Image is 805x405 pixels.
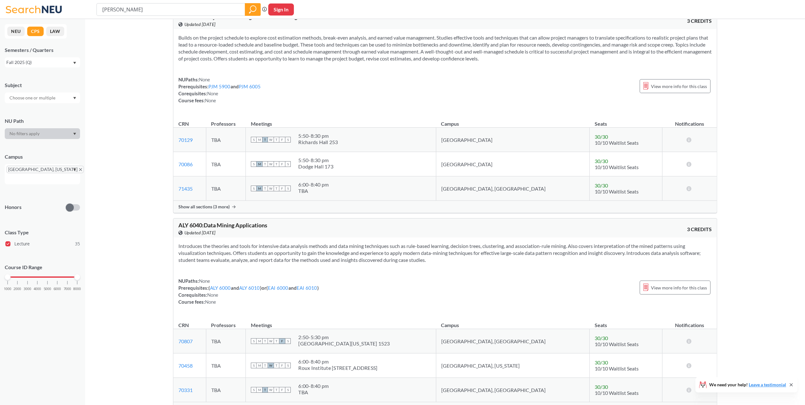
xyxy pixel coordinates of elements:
[268,3,294,16] button: Sign In
[257,387,262,393] span: M
[285,338,291,344] span: S
[178,363,193,369] a: 70458
[206,329,246,353] td: TBA
[595,158,608,164] span: 30 / 30
[205,98,216,103] span: None
[595,384,608,390] span: 30 / 30
[5,128,80,139] div: Dropdown arrow
[245,3,261,16] div: magnifying glass
[178,322,189,329] div: CRN
[595,359,608,365] span: 30 / 30
[178,137,193,143] a: 70129
[268,338,274,344] span: W
[5,229,80,236] span: Class Type
[6,94,59,102] input: Choose one or multiple
[595,164,639,170] span: 10/10 Waitlist Seats
[210,285,231,291] a: ALY 6000
[73,62,76,64] svg: Dropdown arrow
[178,34,712,62] section: Builds on the project schedule to explore cost estimation methods, break-even analysis, and earne...
[298,163,333,170] div: Dodge Hall 173
[257,137,262,142] span: M
[205,299,216,305] span: None
[436,378,589,402] td: [GEOGRAPHIC_DATA], [GEOGRAPHIC_DATA]
[5,47,80,54] div: Semesters / Quarters
[73,287,81,291] span: 8000
[436,329,589,353] td: [GEOGRAPHIC_DATA], [GEOGRAPHIC_DATA]
[298,334,390,340] div: 2:50 - 5:30 pm
[709,383,786,387] span: We need your help!
[75,240,80,247] span: 35
[251,137,257,142] span: S
[206,315,246,329] th: Professors
[262,338,268,344] span: T
[285,137,291,142] span: S
[178,76,261,104] div: NUPaths: Prerequisites: and Corequisites: Course fees:
[102,4,240,15] input: Class, professor, course number, "phrase"
[207,292,219,298] span: None
[298,139,338,145] div: Richards Hall 253
[285,363,291,368] span: S
[27,27,44,36] button: CPS
[4,287,11,291] span: 1000
[298,358,377,365] div: 6:00 - 8:40 pm
[274,161,279,167] span: T
[73,97,76,99] svg: Dropdown arrow
[436,152,589,176] td: [GEOGRAPHIC_DATA]
[251,387,257,393] span: S
[268,387,274,393] span: W
[436,353,589,378] td: [GEOGRAPHIC_DATA], [US_STATE]
[595,134,608,140] span: 30 / 30
[274,338,279,344] span: T
[5,164,80,184] div: [GEOGRAPHIC_DATA], [US_STATE]X to remove pillDropdown arrow
[262,161,268,167] span: T
[206,152,246,176] td: TBA
[268,161,274,167] span: W
[268,363,274,368] span: W
[262,387,268,393] span: T
[5,117,80,124] div: NU Path
[7,27,25,36] button: NEU
[298,181,329,188] div: 6:00 - 8:40 pm
[595,390,639,396] span: 10/10 Waitlist Seats
[285,387,291,393] span: S
[199,278,210,284] span: None
[178,277,319,305] div: NUPaths: Prerequisites: ( and ) or ( and ) Corequisites: Course fees:
[257,161,262,167] span: M
[6,166,84,173] span: [GEOGRAPHIC_DATA], [US_STATE]X to remove pill
[178,120,189,127] div: CRN
[436,315,589,329] th: Campus
[178,161,193,167] a: 70086
[268,137,274,142] span: W
[79,168,82,171] svg: X to remove pill
[184,229,216,236] span: Updated [DATE]
[5,57,80,67] div: Fall 2025 (Q)Dropdown arrow
[53,287,61,291] span: 6000
[206,176,246,201] td: TBA
[262,363,268,368] span: T
[687,17,712,24] span: 3 CREDITS
[73,133,76,135] svg: Dropdown arrow
[436,176,589,201] td: [GEOGRAPHIC_DATA], [GEOGRAPHIC_DATA]
[595,188,639,194] span: 10/10 Waitlist Seats
[5,264,80,271] p: Course ID Range
[262,137,268,142] span: T
[178,387,193,393] a: 70331
[285,161,291,167] span: S
[5,82,80,89] div: Subject
[298,340,390,347] div: [GEOGRAPHIC_DATA][US_STATE] 1523
[749,382,786,387] a: Leave a testimonial
[64,287,71,291] span: 7000
[298,389,329,396] div: TBA
[199,77,210,82] span: None
[239,84,261,89] a: PJM 6005
[206,114,246,128] th: Professors
[651,82,707,90] span: View more info for this class
[14,287,21,291] span: 2000
[595,140,639,146] span: 10/10 Waitlist Seats
[6,59,72,66] div: Fall 2025 (Q)
[279,186,285,191] span: F
[251,338,257,344] span: S
[590,114,662,128] th: Seats
[257,338,262,344] span: M
[5,204,22,211] p: Honors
